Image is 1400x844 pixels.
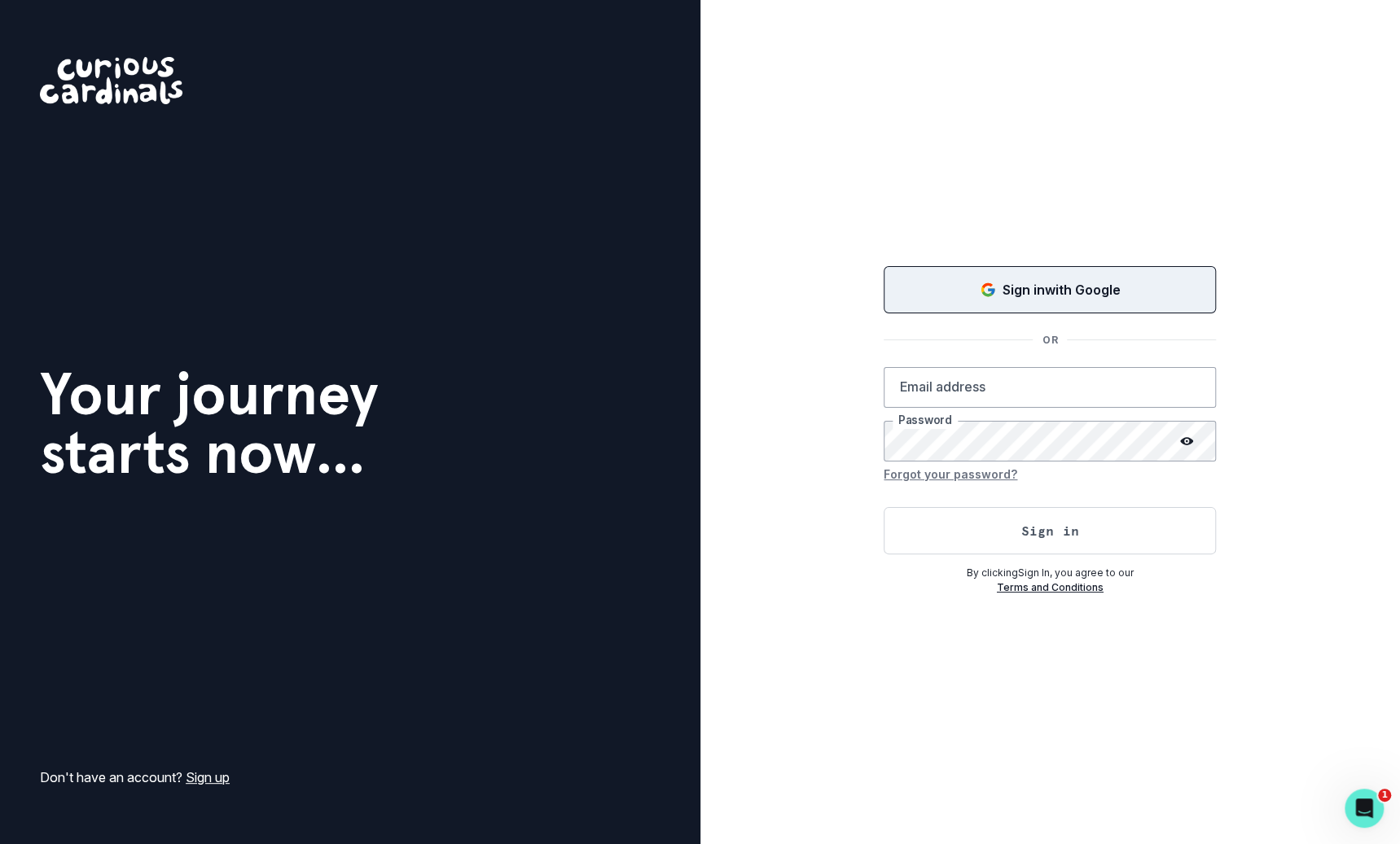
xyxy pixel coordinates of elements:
iframe: Intercom live chat [1345,789,1384,828]
a: Terms and Conditions [997,581,1104,593]
p: Don't have an account? [40,767,230,787]
img: Curious Cardinals Logo [40,57,182,104]
button: Sign in [884,507,1216,554]
a: Sign up [186,769,230,785]
p: Sign in with Google [1003,280,1121,300]
p: By clicking Sign In , you agree to our [884,566,1216,580]
p: OR [1033,333,1067,348]
h1: Your journey starts now... [40,365,379,482]
button: Sign in with Google (GSuite) [884,266,1216,313]
button: Forgot your password? [884,461,1017,488]
span: 1 [1378,789,1391,802]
